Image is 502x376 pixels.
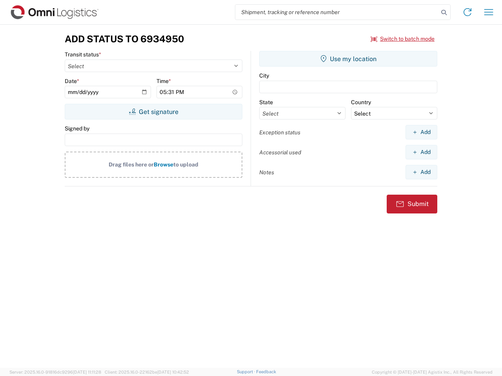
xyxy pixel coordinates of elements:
[259,51,437,67] button: Use my location
[235,5,438,20] input: Shipment, tracking or reference number
[65,125,89,132] label: Signed by
[259,149,301,156] label: Accessorial used
[387,195,437,213] button: Submit
[154,161,173,168] span: Browse
[65,51,101,58] label: Transit status
[406,125,437,139] button: Add
[237,369,256,374] a: Support
[73,370,101,374] span: [DATE] 11:11:28
[406,165,437,179] button: Add
[65,104,242,119] button: Get signature
[9,370,101,374] span: Server: 2025.16.0-91816dc9296
[259,169,274,176] label: Notes
[173,161,198,168] span: to upload
[105,370,189,374] span: Client: 2025.16.0-22162be
[259,72,269,79] label: City
[65,33,184,45] h3: Add Status to 6934950
[351,99,371,106] label: Country
[65,78,79,85] label: Date
[372,369,493,376] span: Copyright © [DATE]-[DATE] Agistix Inc., All Rights Reserved
[156,78,171,85] label: Time
[157,370,189,374] span: [DATE] 10:42:52
[406,145,437,159] button: Add
[259,99,273,106] label: State
[259,129,300,136] label: Exception status
[371,33,435,45] button: Switch to batch mode
[109,161,154,168] span: Drag files here or
[256,369,276,374] a: Feedback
